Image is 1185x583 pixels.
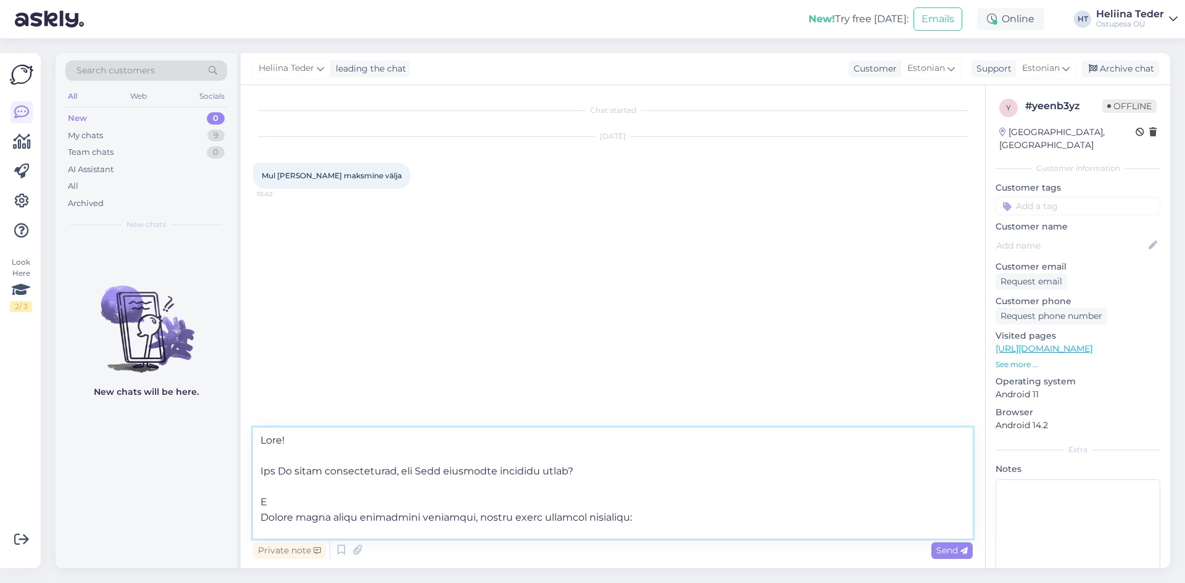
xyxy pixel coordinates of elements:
[996,359,1160,370] p: See more ...
[68,163,114,176] div: AI Assistant
[94,386,199,399] p: New chats will be here.
[262,171,402,180] span: Mul [PERSON_NAME] maksmine välja
[913,7,962,31] button: Emails
[207,112,225,125] div: 0
[996,260,1160,273] p: Customer email
[996,273,1067,290] div: Request email
[259,62,314,75] span: Heliina Teder
[996,444,1160,455] div: Extra
[809,12,908,27] div: Try free [DATE]:
[68,130,103,142] div: My chats
[68,180,78,192] div: All
[68,146,114,159] div: Team chats
[1096,19,1164,29] div: Ostupesa OÜ
[977,8,1044,30] div: Online
[996,197,1160,215] input: Add a tag
[257,189,303,199] span: 10:42
[253,428,973,539] textarea: Lore! Ips Do sitam consecteturad, eli Sedd eiusmodte incididu utlab? E Dolore magna aliqu enimadm...
[56,263,237,374] img: No chats
[1006,103,1011,112] span: y
[849,62,897,75] div: Customer
[996,329,1160,342] p: Visited pages
[999,126,1136,152] div: [GEOGRAPHIC_DATA], [GEOGRAPHIC_DATA]
[996,239,1146,252] input: Add name
[1022,62,1060,75] span: Estonian
[10,63,33,86] img: Askly Logo
[1074,10,1091,28] div: HT
[197,88,227,104] div: Socials
[996,295,1160,308] p: Customer phone
[996,406,1160,419] p: Browser
[68,197,104,210] div: Archived
[1081,60,1159,77] div: Archive chat
[996,181,1160,194] p: Customer tags
[10,301,32,312] div: 2 / 3
[996,388,1160,401] p: Android 11
[10,257,32,312] div: Look Here
[68,112,87,125] div: New
[936,545,968,556] span: Send
[996,163,1160,174] div: Customer information
[996,220,1160,233] p: Customer name
[1096,9,1164,19] div: Heliina Teder
[1102,99,1157,113] span: Offline
[207,146,225,159] div: 0
[996,343,1092,354] a: [URL][DOMAIN_NAME]
[253,131,973,142] div: [DATE]
[207,130,225,142] div: 9
[331,62,406,75] div: leading the chat
[809,13,835,25] b: New!
[1096,9,1178,29] a: Heliina TederOstupesa OÜ
[996,375,1160,388] p: Operating system
[77,64,155,77] span: Search customers
[253,105,973,116] div: Chat started
[253,542,326,559] div: Private note
[996,419,1160,432] p: Android 14.2
[128,88,149,104] div: Web
[996,463,1160,476] p: Notes
[127,219,166,230] span: New chats
[996,308,1107,325] div: Request phone number
[1025,99,1102,114] div: # yeenb3yz
[971,62,1012,75] div: Support
[907,62,945,75] span: Estonian
[65,88,80,104] div: All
